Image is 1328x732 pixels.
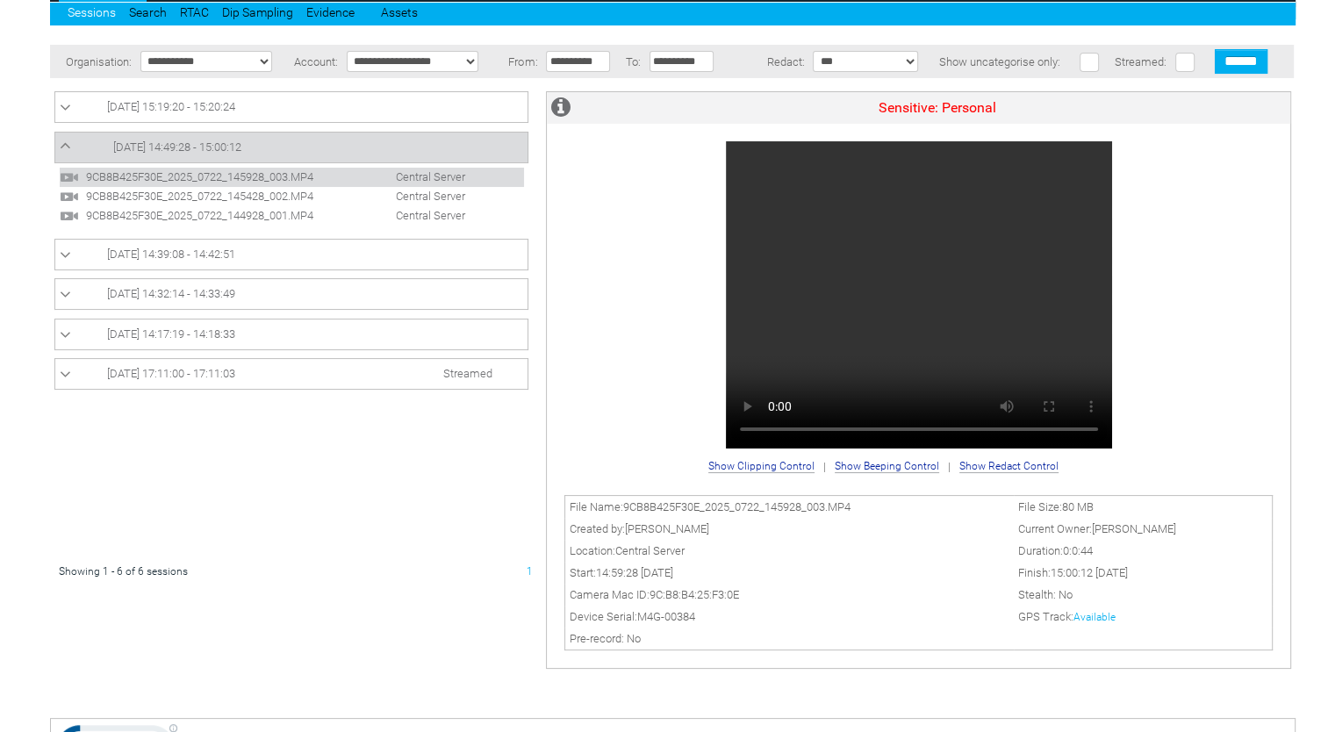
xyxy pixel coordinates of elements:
[565,584,1014,606] td: Camera Mac ID:
[565,540,1014,562] td: Location:
[1051,566,1128,579] span: 15:00:12 [DATE]
[59,565,188,578] span: Showing 1 - 6 of 6 sessions
[627,632,641,645] span: No
[823,460,826,473] span: |
[1014,606,1272,628] td: GPS Track:
[60,168,79,187] img: video24.svg
[50,45,136,78] td: Organisation:
[107,100,235,113] span: [DATE] 15:19:20 - 15:20:24
[82,209,349,222] span: 9CB8B425F30E_2025_0722_144928_001.MP4
[60,283,523,305] a: [DATE] 14:32:14 - 14:33:49
[107,327,235,341] span: [DATE] 14:17:19 - 14:18:33
[565,518,1014,540] td: Created by:
[1014,562,1272,584] td: Finish:
[959,460,1059,473] span: Show Redact Control
[565,562,1014,584] td: Start:
[948,460,951,473] span: |
[60,244,523,265] a: [DATE] 14:39:08 - 14:42:51
[68,5,116,19] a: Sessions
[620,45,645,78] td: To:
[708,460,815,473] span: Show Clipping Control
[1062,500,1094,513] span: 80 MB
[60,97,523,118] a: [DATE] 15:19:20 - 15:20:24
[60,208,474,221] a: 9CB8B425F30E_2025_0722_144928_001.MP4 Central Server
[722,45,808,78] td: Redact:
[60,169,474,183] a: 9CB8B425F30E_2025_0722_145928_003.MP4 Central Server
[1092,522,1176,535] span: [PERSON_NAME]
[381,5,418,19] a: Assets
[1018,588,1056,601] span: Stealth:
[180,5,209,19] a: RTAC
[1014,540,1272,562] td: Duration:
[623,500,851,513] span: 9CB8B425F30E_2025_0722_145928_003.MP4
[615,544,685,557] span: Central Server
[1014,495,1272,518] td: File Size:
[1059,588,1073,601] span: No
[352,170,474,183] span: Central Server
[82,190,349,203] span: 9CB8B425F30E_2025_0722_145428_002.MP4
[1115,55,1166,68] span: Streamed:
[565,606,1014,628] td: Device Serial:
[222,5,293,19] a: Dip Sampling
[1014,518,1272,540] td: Current Owner:
[107,248,235,261] span: [DATE] 14:39:08 - 14:42:51
[625,522,709,535] span: [PERSON_NAME]
[835,460,939,473] span: Show Beeping Control
[60,206,79,226] img: video24.svg
[1073,611,1116,623] a: Available
[60,189,474,202] a: 9CB8B425F30E_2025_0722_145428_002.MP4 Central Server
[637,610,695,623] span: M4G-00384
[502,45,542,78] td: From:
[60,324,523,345] a: [DATE] 14:17:19 - 14:18:33
[352,190,474,203] span: Central Server
[60,187,79,206] img: video24.svg
[107,287,235,300] span: [DATE] 14:32:14 - 14:33:49
[286,45,342,78] td: Account:
[60,363,523,384] a: [DATE] 17:11:00 - 17:11:03
[306,5,355,19] a: Evidence
[650,588,739,601] span: 9C:B8:B4:25:F3:0E
[129,5,167,19] a: Search
[113,140,241,154] span: [DATE] 14:49:28 - 15:00:12
[565,495,1014,518] td: File Name:
[570,632,624,645] span: Pre-record:
[1063,544,1093,557] span: 0:0:44
[60,137,523,158] a: [DATE] 14:49:28 - 15:00:12
[596,566,673,579] span: 14:59:28 [DATE]
[443,367,492,380] span: Streamed
[939,55,1060,68] span: Show uncategorise only:
[82,170,349,183] span: 9CB8B425F30E_2025_0722_145928_003.MP4
[585,92,1290,124] td: Sensitive: Personal
[352,209,474,222] span: Central Server
[527,565,533,578] span: 1
[107,367,235,380] span: [DATE] 17:11:00 - 17:11:03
